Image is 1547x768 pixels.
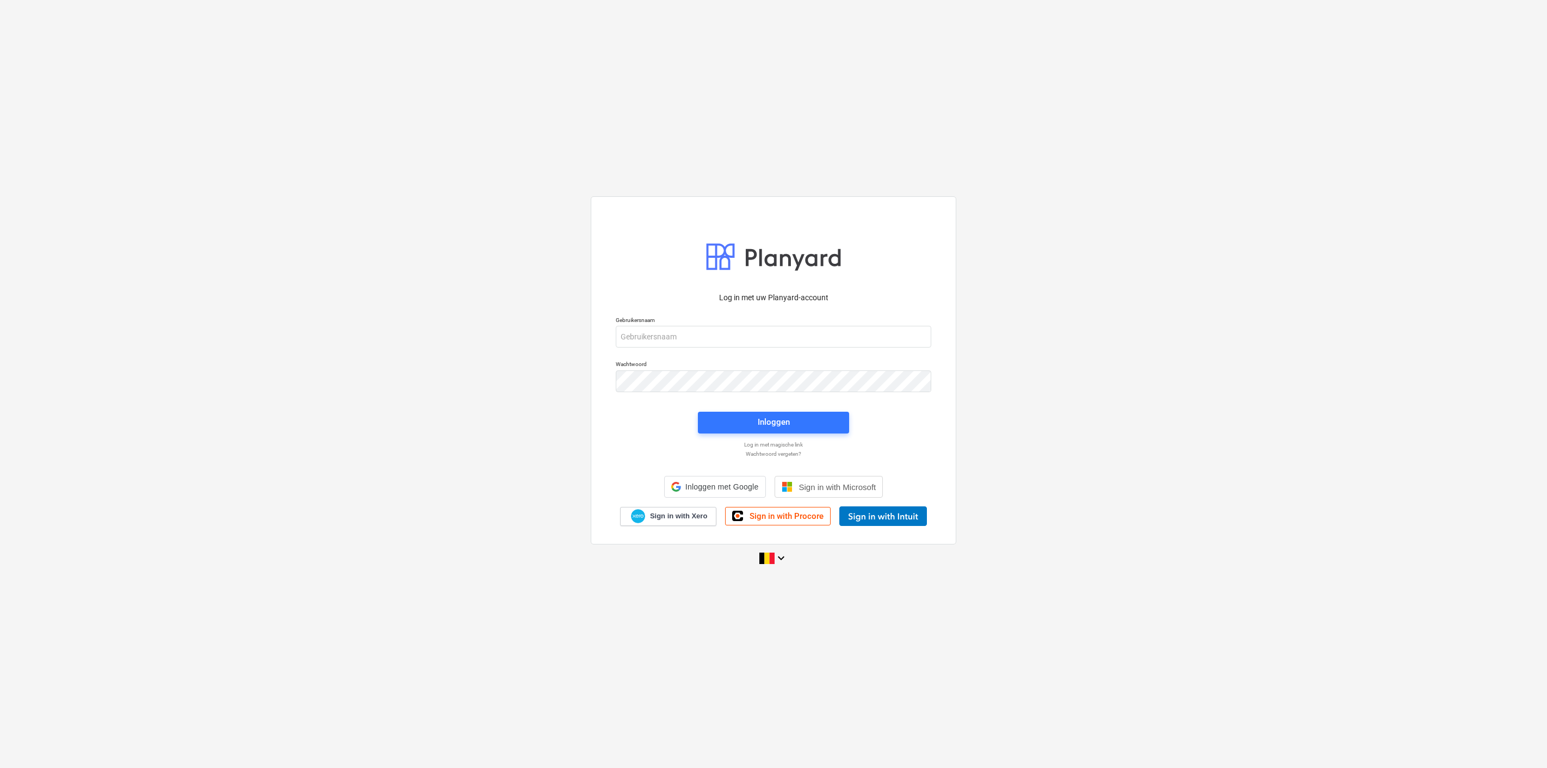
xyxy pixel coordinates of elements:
span: Sign in with Procore [750,511,824,521]
a: Sign in with Procore [725,507,831,525]
span: Sign in with Xero [650,511,707,521]
button: Inloggen [698,412,849,433]
div: Inloggen met Google [664,476,766,498]
div: Inloggen [758,415,790,429]
img: Xero logo [631,509,645,524]
a: Sign in with Xero [620,507,717,526]
span: Sign in with Microsoft [799,482,876,492]
i: keyboard_arrow_down [775,552,788,565]
p: Wachtwoord [616,361,931,370]
input: Gebruikersnaam [616,326,931,348]
p: Log in met uw Planyard-account [616,292,931,304]
span: Inloggen met Google [685,482,759,491]
a: Wachtwoord vergeten? [610,450,937,457]
a: Log in met magische link [610,441,937,448]
p: Gebruikersnaam [616,317,931,326]
img: Microsoft logo [782,481,793,492]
